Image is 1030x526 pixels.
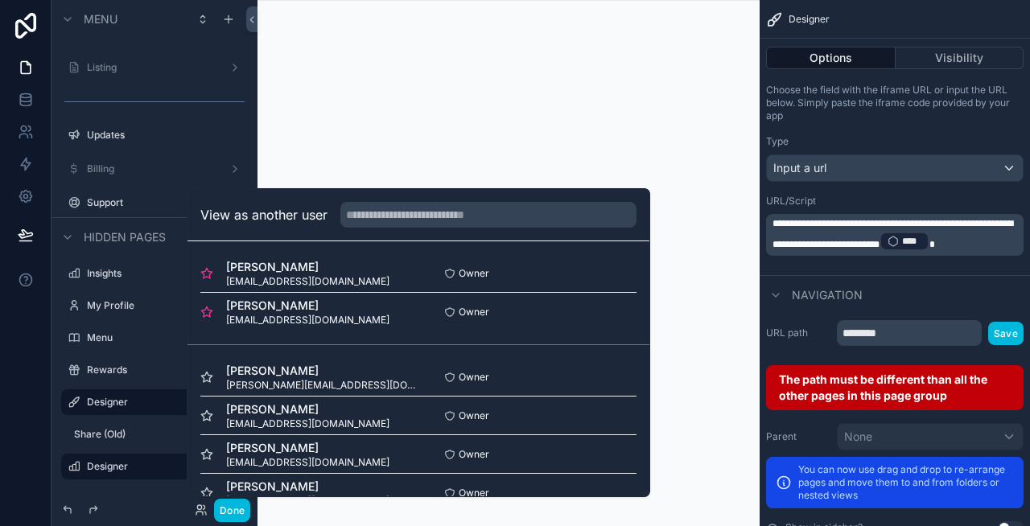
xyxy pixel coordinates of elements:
p: Choose the field with the iframe URL or input the URL below. Simply paste the iframe code provide... [766,84,1024,122]
label: Share (Old) [74,428,238,441]
span: [EMAIL_ADDRESS][DOMAIN_NAME] [226,275,389,288]
p: You can now use drag and drop to re-arrange pages and move them to and from folders or nested views [798,463,1014,502]
label: Listing [87,61,216,74]
button: Input a url [766,154,1024,182]
span: Owner [459,306,489,318]
span: [PERSON_NAME][EMAIL_ADDRESS][DOMAIN_NAME] [226,379,418,392]
span: Hidden pages [84,229,166,245]
button: Options [766,47,896,69]
label: Support [87,196,238,209]
span: [PERSON_NAME] [226,259,389,275]
span: [PERSON_NAME] [226,363,418,379]
span: Owner [459,448,489,461]
label: Updates [87,129,238,142]
label: URL/Script [766,195,816,208]
label: URL path [766,327,830,339]
span: [PERSON_NAME] [226,479,389,495]
label: Insights [87,267,216,280]
span: Designer [789,13,830,26]
label: Rewards [87,364,238,376]
button: None [837,423,1024,450]
span: Owner [459,409,489,422]
h2: View as another user [200,205,328,224]
span: [PERSON_NAME] [226,298,389,314]
label: Type [766,135,789,148]
label: Parent [766,430,830,443]
span: Owner [459,487,489,499]
div: scrollable content [766,214,1024,256]
label: Designer [87,460,238,473]
span: [EMAIL_ADDRESS][DOMAIN_NAME] [226,314,389,327]
span: Owner [459,371,489,384]
span: [EMAIL_ADDRESS][DOMAIN_NAME] [226,456,389,469]
label: Designer [87,396,238,409]
button: Save [988,322,1024,345]
span: [PERSON_NAME] [226,440,389,456]
span: [EMAIL_ADDRESS][DOMAIN_NAME] [226,417,389,430]
span: [EMAIL_ADDRESS][DOMAIN_NAME] [226,495,389,508]
button: Done [214,499,250,522]
button: Visibility [896,47,1024,69]
label: My Profile [87,299,238,312]
span: Navigation [792,287,863,303]
div: The path must be different than all the other pages in this page group [766,365,1024,410]
span: [PERSON_NAME] [226,401,389,417]
span: Menu [84,11,117,27]
label: Menu [87,331,216,344]
span: Owner [459,267,489,280]
label: Billing [87,162,216,175]
span: None [844,429,872,445]
span: Input a url [773,160,826,176]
